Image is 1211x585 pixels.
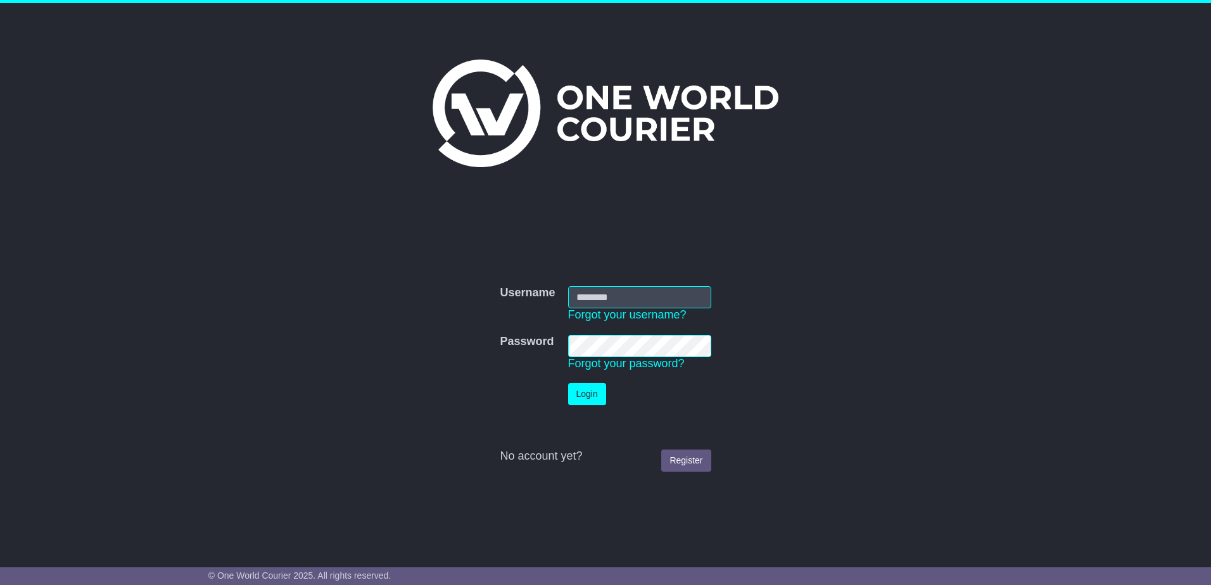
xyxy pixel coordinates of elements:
label: Password [500,335,554,349]
a: Register [661,450,711,472]
img: One World [433,60,778,167]
span: © One World Courier 2025. All rights reserved. [208,570,391,581]
a: Forgot your username? [568,308,687,321]
label: Username [500,286,555,300]
a: Forgot your password? [568,357,685,370]
div: No account yet? [500,450,711,463]
button: Login [568,383,606,405]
